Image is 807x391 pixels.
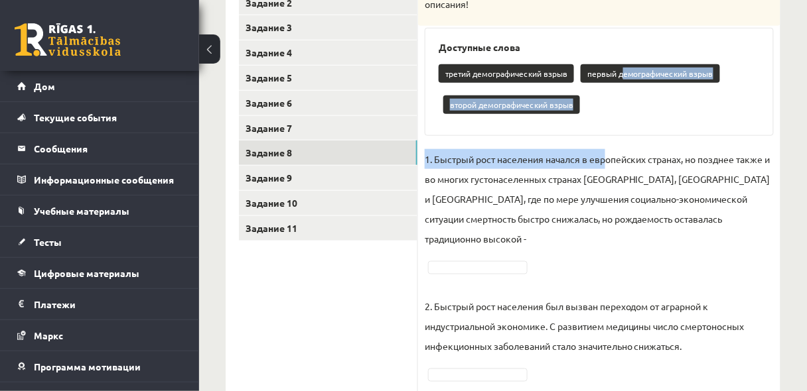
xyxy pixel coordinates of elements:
[425,153,770,245] font: 1. Быстрый рост населения начался в европейских странах, но позднее также и во многих густонаселе...
[246,172,292,184] font: Задание 9
[17,258,183,288] a: Цифровые материалы
[17,102,183,133] a: Текущие события
[239,40,417,65] a: Задание 4
[34,236,62,248] font: Тесты
[587,68,713,79] font: первый демографический взрыв
[425,300,745,352] font: 2. Быстрый рост населения был вызван переходом от аграрной к индустриальной экономике. С развитие...
[34,361,141,372] font: Программа мотивации
[239,66,417,90] a: Задание 5
[17,195,183,226] a: Учебные материалы
[246,46,292,58] font: Задание 4
[246,197,297,209] font: Задание 10
[17,133,183,164] a: Сообщения
[239,15,417,40] a: Задание 3
[17,289,183,319] a: Платежи
[239,166,417,190] a: Задание 9
[34,142,88,154] font: Сообщения
[34,174,174,186] font: Информационные сообщения
[439,41,520,53] font: Доступные слова
[34,329,63,341] font: Маркс
[246,146,292,158] font: Задание 8
[17,71,183,101] a: Дом
[34,205,129,217] font: Учебные материалы
[239,191,417,215] a: Задание 10
[15,23,121,56] a: Рижская 1-я средняя школа заочного обучения
[239,140,417,165] a: Задание 8
[246,122,292,134] font: Задание 7
[34,80,55,92] font: Дом
[246,21,292,33] font: Задание 3
[239,116,417,140] a: Задание 7
[17,320,183,351] a: Маркс
[445,68,567,79] font: третий демографический взрыв
[34,111,117,123] font: Текущие события
[34,267,139,279] font: Цифровые материалы
[246,222,297,234] font: Задание 11
[246,72,292,84] font: Задание 5
[239,216,417,241] a: Задание 11
[17,164,183,195] a: Информационные сообщения
[239,91,417,115] a: Задание 6
[17,227,183,257] a: Тесты
[450,99,573,110] font: второй демографический взрыв
[17,351,183,382] a: Программа мотивации
[34,298,76,310] font: Платежи
[246,97,292,109] font: Задание 6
